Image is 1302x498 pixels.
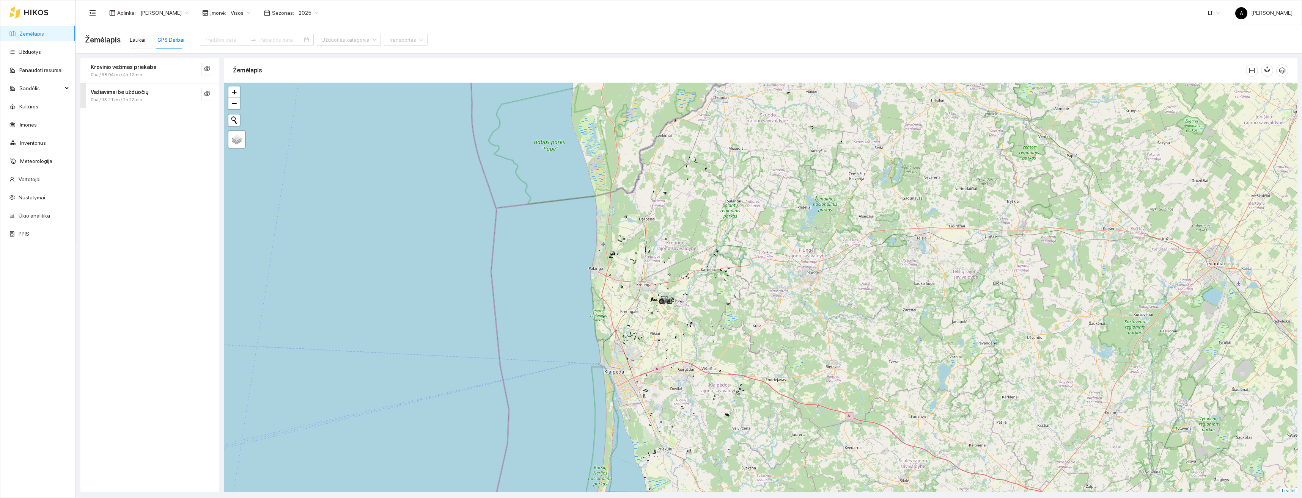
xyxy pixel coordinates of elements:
[85,34,121,46] span: Žemėlapis
[91,71,142,78] span: 0ha / 38.94km / 4h 12min
[228,114,240,126] button: Initiate a new search
[20,158,52,164] a: Meteorologija
[204,91,210,98] span: eye-invisible
[1235,10,1293,16] span: [PERSON_NAME]
[264,10,270,16] span: calendar
[299,7,318,19] span: 2025
[109,10,115,16] span: layout
[272,9,294,17] span: Sezonas :
[91,64,156,70] strong: Krovinio vežimas priekaba
[91,96,142,103] span: 0ha / 13.21km / 2h 27min
[1246,67,1258,74] span: column-width
[19,49,41,55] a: Užduotys
[233,60,1246,81] div: Žemėlapis
[204,66,210,73] span: eye-invisible
[19,67,63,73] a: Panaudoti resursai
[80,83,219,108] div: Važiavimai be užduočių0ha / 13.21km / 2h 27mineye-invisible
[201,88,213,100] button: eye-invisible
[117,9,136,17] span: Aplinka :
[202,10,208,16] span: shop
[259,36,302,44] input: Pabaigos data
[228,131,245,148] a: Layers
[130,36,145,44] div: Laukai
[19,231,29,237] a: PPIS
[91,89,148,95] strong: Važiavimai be užduočių
[80,58,219,83] div: Krovinio vežimas priekaba0ha / 38.94km / 4h 12mineye-invisible
[1240,7,1243,19] span: A
[19,31,44,37] a: Žemėlapis
[85,5,100,20] button: menu-fold
[19,103,38,110] a: Kultūros
[204,36,247,44] input: Pradžios data
[1208,7,1220,19] span: LT
[20,140,46,146] a: Inventorius
[19,213,50,219] a: Ūkio analitika
[157,36,184,44] div: GPS Darbai
[232,99,237,108] span: −
[228,98,240,109] a: Zoom out
[89,9,96,16] span: menu-fold
[231,7,250,19] span: Visos
[232,87,237,97] span: +
[19,122,37,128] a: Įmonės
[210,9,226,17] span: Įmonė :
[250,37,256,43] span: to
[19,194,45,200] a: Nustatymai
[250,37,256,43] span: swap-right
[1282,488,1296,493] a: Leaflet
[201,63,213,75] button: eye-invisible
[19,81,63,96] span: Sandėlis
[140,7,189,19] span: Andrius Rimgaila
[1246,64,1258,77] button: column-width
[19,176,41,182] a: Vartotojai
[228,86,240,98] a: Zoom in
